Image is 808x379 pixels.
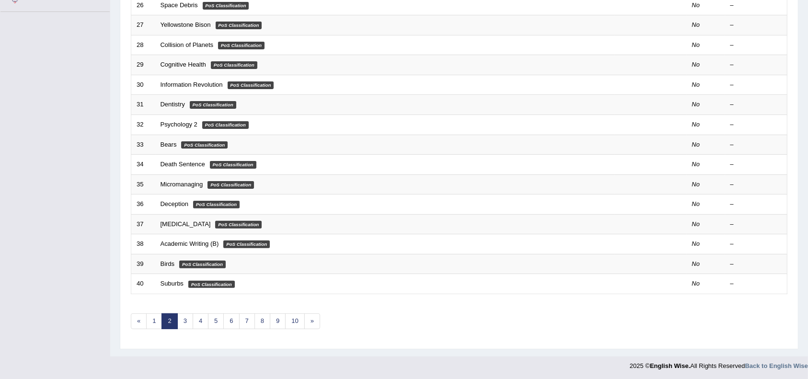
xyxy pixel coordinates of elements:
a: 2 [162,313,177,329]
em: No [692,280,700,287]
em: PoS Classification [211,61,257,69]
td: 29 [131,55,155,75]
a: 6 [223,313,239,329]
div: – [730,1,782,10]
a: Back to English Wise [745,362,808,369]
a: » [304,313,320,329]
em: No [692,181,700,188]
a: 9 [270,313,286,329]
em: No [692,61,700,68]
div: – [730,60,782,69]
a: Deception [161,200,189,207]
td: 27 [131,15,155,35]
a: Academic Writing (B) [161,240,219,247]
em: No [692,1,700,9]
td: 36 [131,195,155,215]
em: PoS Classification [218,42,265,49]
em: PoS Classification [208,181,254,189]
div: – [730,220,782,229]
em: PoS Classification [210,161,256,169]
em: PoS Classification [181,141,228,149]
a: Bears [161,141,177,148]
div: – [730,279,782,288]
td: 40 [131,274,155,294]
div: – [730,100,782,109]
td: 37 [131,214,155,234]
td: 38 [131,234,155,254]
a: Dentistry [161,101,185,108]
a: 10 [285,313,304,329]
td: 30 [131,75,155,95]
a: Death Sentence [161,161,205,168]
a: Suburbs [161,280,184,287]
a: « [131,313,147,329]
a: Cognitive Health [161,61,206,68]
td: 35 [131,174,155,195]
em: No [692,141,700,148]
em: PoS Classification [179,261,226,268]
em: No [692,121,700,128]
a: Collision of Planets [161,41,214,48]
em: PoS Classification [202,121,249,129]
div: – [730,240,782,249]
em: No [692,41,700,48]
div: – [730,180,782,189]
strong: English Wise. [650,362,690,369]
td: 39 [131,254,155,274]
a: 4 [193,313,208,329]
a: Information Revolution [161,81,223,88]
em: PoS Classification [193,201,240,208]
em: PoS Classification [203,2,249,10]
div: – [730,80,782,90]
td: 33 [131,135,155,155]
em: No [692,81,700,88]
em: No [692,161,700,168]
em: No [692,240,700,247]
td: 34 [131,155,155,175]
div: – [730,260,782,269]
em: No [692,21,700,28]
em: PoS Classification [190,101,236,109]
div: 2025 © All Rights Reserved [630,356,808,370]
a: 8 [254,313,270,329]
a: [MEDICAL_DATA] [161,220,211,228]
td: 32 [131,115,155,135]
div: – [730,140,782,149]
a: 1 [146,313,162,329]
div: – [730,41,782,50]
td: 28 [131,35,155,55]
a: 3 [177,313,193,329]
a: Psychology 2 [161,121,197,128]
a: Space Debris [161,1,198,9]
a: 7 [239,313,255,329]
a: Yellowstone Bison [161,21,211,28]
em: PoS Classification [216,22,262,29]
a: 5 [208,313,224,329]
a: Birds [161,260,175,267]
div: – [730,21,782,30]
em: PoS Classification [215,221,262,229]
em: No [692,260,700,267]
em: No [692,101,700,108]
em: No [692,200,700,207]
div: – [730,160,782,169]
em: PoS Classification [228,81,274,89]
em: PoS Classification [188,281,235,288]
td: 31 [131,95,155,115]
div: – [730,200,782,209]
em: No [692,220,700,228]
a: Micromanaging [161,181,203,188]
em: PoS Classification [223,241,270,248]
div: – [730,120,782,129]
